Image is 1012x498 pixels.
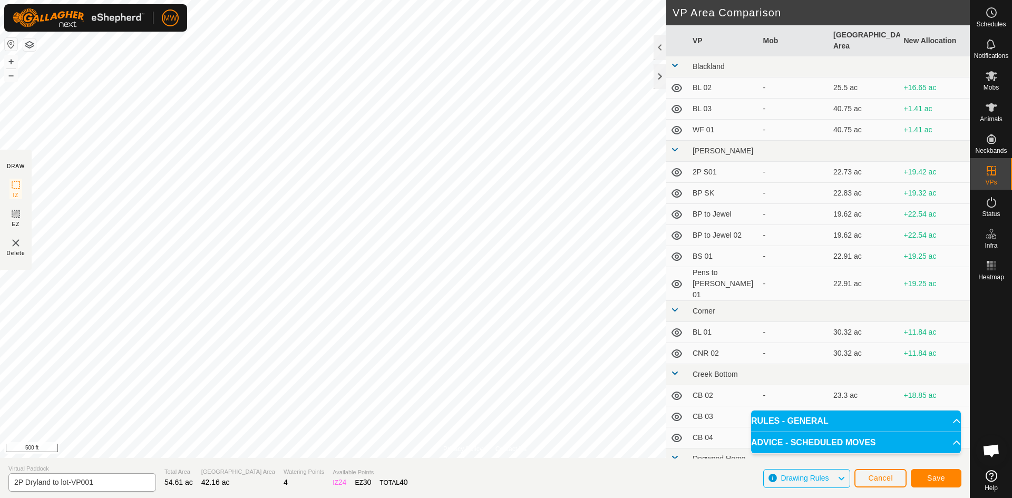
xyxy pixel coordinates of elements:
[763,103,825,114] div: -
[693,454,745,463] span: Dogwood Home
[688,406,759,427] td: CB 03
[900,183,970,204] td: +19.32 ac
[759,25,830,56] th: Mob
[829,385,900,406] td: 23.3 ac
[763,348,825,359] div: -
[976,435,1007,466] a: Open chat
[763,251,825,262] div: -
[7,249,25,257] span: Delete
[379,477,407,488] div: TOTAL
[688,183,759,204] td: BP SK
[688,77,759,99] td: BL 02
[974,53,1008,59] span: Notifications
[693,370,738,378] span: Creek Bottom
[688,99,759,120] td: BL 03
[7,162,25,170] div: DRAW
[900,343,970,364] td: +11.84 ac
[688,385,759,406] td: CB 02
[763,230,825,241] div: -
[829,77,900,99] td: 25.5 ac
[443,444,483,454] a: Privacy Policy
[900,406,970,427] td: +7.98 ac
[829,183,900,204] td: 22.83 ac
[900,25,970,56] th: New Allocation
[693,147,753,155] span: [PERSON_NAME]
[829,99,900,120] td: 40.75 ac
[164,467,193,476] span: Total Area
[900,120,970,141] td: +1.41 ac
[763,390,825,401] div: -
[5,55,17,68] button: +
[9,237,22,249] img: VP
[900,225,970,246] td: +22.54 ac
[900,322,970,343] td: +11.84 ac
[829,162,900,183] td: 22.73 ac
[164,478,193,486] span: 54.61 ac
[751,411,961,432] p-accordion-header: RULES - GENERAL
[976,21,1006,27] span: Schedules
[688,162,759,183] td: 2P S01
[763,124,825,135] div: -
[751,438,875,447] span: ADVICE - SCHEDULED MOVES
[763,278,825,289] div: -
[8,464,156,473] span: Virtual Paddock
[688,246,759,267] td: BS 01
[829,406,900,427] td: 34.17 ac
[927,474,945,482] span: Save
[495,444,527,454] a: Contact Us
[829,246,900,267] td: 22.91 ac
[688,343,759,364] td: CNR 02
[688,225,759,246] td: BP to Jewel 02
[12,220,20,228] span: EZ
[693,62,725,71] span: Blackland
[284,478,288,486] span: 4
[284,467,324,476] span: Watering Points
[985,242,997,249] span: Infra
[201,467,275,476] span: [GEOGRAPHIC_DATA] Area
[201,478,230,486] span: 42.16 ac
[900,267,970,301] td: +19.25 ac
[829,225,900,246] td: 19.62 ac
[333,477,346,488] div: IZ
[688,120,759,141] td: WF 01
[688,25,759,56] th: VP
[900,204,970,225] td: +22.54 ac
[673,6,970,19] h2: VP Area Comparison
[985,179,997,185] span: VPs
[829,204,900,225] td: 19.62 ac
[333,468,407,477] span: Available Points
[980,116,1003,122] span: Animals
[751,417,829,425] span: RULES - GENERAL
[23,38,36,51] button: Map Layers
[763,188,825,199] div: -
[688,204,759,225] td: BP to Jewel
[781,474,829,482] span: Drawing Rules
[693,307,715,315] span: Corner
[829,120,900,141] td: 40.75 ac
[363,478,372,486] span: 30
[763,209,825,220] div: -
[985,485,998,491] span: Help
[911,469,961,487] button: Save
[900,99,970,120] td: +1.41 ac
[338,478,347,486] span: 24
[751,432,961,453] p-accordion-header: ADVICE - SCHEDULED MOVES
[854,469,907,487] button: Cancel
[829,25,900,56] th: [GEOGRAPHIC_DATA] Area
[763,82,825,93] div: -
[763,327,825,338] div: -
[868,474,893,482] span: Cancel
[978,274,1004,280] span: Heatmap
[5,69,17,82] button: –
[164,13,177,24] span: MW
[829,343,900,364] td: 30.32 ac
[400,478,408,486] span: 40
[982,211,1000,217] span: Status
[13,191,19,199] span: IZ
[975,148,1007,154] span: Neckbands
[355,477,371,488] div: EZ
[5,38,17,51] button: Reset Map
[688,267,759,301] td: Pens to [PERSON_NAME] 01
[688,427,759,448] td: CB 04
[688,322,759,343] td: BL 01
